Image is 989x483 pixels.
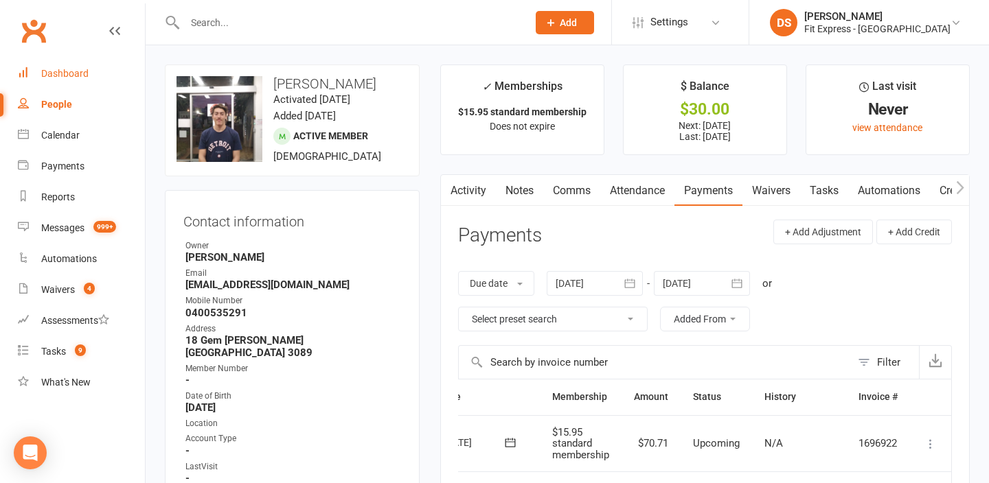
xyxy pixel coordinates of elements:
[441,175,496,207] a: Activity
[496,175,543,207] a: Notes
[622,379,681,414] th: Amount
[482,78,562,103] div: Memberships
[183,209,401,229] h3: Contact information
[458,106,587,117] strong: $15.95 standard membership
[490,121,555,132] span: Does not expire
[41,99,72,110] div: People
[185,239,401,252] div: Owner
[851,346,919,379] button: Filter
[800,175,848,207] a: Tasks
[84,283,95,294] span: 4
[877,354,900,370] div: Filter
[560,17,577,28] span: Add
[859,78,916,102] div: Last visit
[273,110,336,122] time: Added [DATE]
[636,102,774,117] div: $30.00
[742,175,800,207] a: Waivers
[185,322,401,335] div: Address
[41,315,109,326] div: Assessments
[185,307,401,319] strong: 0400535291
[18,336,145,367] a: Tasks 9
[181,13,518,32] input: Search...
[185,279,401,291] strong: [EMAIL_ADDRESS][DOMAIN_NAME]
[41,68,89,79] div: Dashboard
[543,175,600,207] a: Comms
[75,344,86,356] span: 9
[177,76,262,162] img: image1661934405.png
[185,390,401,403] div: Date of Birth
[536,11,594,34] button: Add
[18,182,145,213] a: Reports
[876,220,952,244] button: + Add Credit
[681,379,752,414] th: Status
[16,14,51,48] a: Clubworx
[14,436,47,469] div: Open Intercom Messenger
[41,161,84,172] div: Payments
[18,151,145,182] a: Payments
[41,253,97,264] div: Automations
[600,175,674,207] a: Attendance
[185,445,401,457] strong: -
[458,225,542,246] h3: Payments
[459,346,851,379] input: Search by invoice number
[18,120,145,151] a: Calendar
[185,460,401,473] div: LastVisit
[681,78,729,102] div: $ Balance
[273,150,381,163] span: [DEMOGRAPHIC_DATA]
[458,271,534,296] button: Due date
[185,401,401,414] strong: [DATE]
[660,307,750,331] button: Added From
[18,367,145,398] a: What's New
[693,437,740,449] span: Upcoming
[636,120,774,142] p: Next: [DATE] Last: [DATE]
[846,415,910,472] td: 1696922
[41,346,66,357] div: Tasks
[18,305,145,336] a: Assessments
[41,130,80,141] div: Calendar
[18,58,145,89] a: Dashboard
[846,379,910,414] th: Invoice #
[185,251,401,263] strong: [PERSON_NAME]
[848,175,930,207] a: Automations
[540,379,622,414] th: Membership
[41,222,84,233] div: Messages
[18,244,145,274] a: Automations
[185,267,401,280] div: Email
[185,432,401,445] div: Account Type
[18,89,145,120] a: People
[804,23,951,35] div: Fit Express - [GEOGRAPHIC_DATA]
[41,284,75,295] div: Waivers
[764,437,783,449] span: N/A
[41,191,75,202] div: Reports
[185,374,401,386] strong: -
[177,76,408,91] h3: [PERSON_NAME]
[770,9,797,36] div: DS
[293,130,368,141] span: Active member
[752,379,846,414] th: History
[650,7,688,38] span: Settings
[41,377,91,388] div: What's New
[185,294,401,307] div: Mobile Number
[852,122,922,133] a: view attendance
[185,334,401,359] strong: 18 Gem [PERSON_NAME][GEOGRAPHIC_DATA] 3089
[93,221,116,233] span: 999+
[431,379,540,414] th: Due
[273,93,350,106] time: Activated [DATE]
[804,10,951,23] div: [PERSON_NAME]
[444,432,507,453] div: [DATE]
[674,175,742,207] a: Payments
[773,220,873,244] button: + Add Adjustment
[552,426,609,461] span: $15.95 standard membership
[819,102,957,117] div: Never
[18,213,145,244] a: Messages 999+
[482,80,491,93] i: ✓
[185,362,401,375] div: Member Number
[762,275,772,292] div: or
[18,274,145,305] a: Waivers 4
[185,417,401,430] div: Location
[622,415,681,472] td: $70.71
